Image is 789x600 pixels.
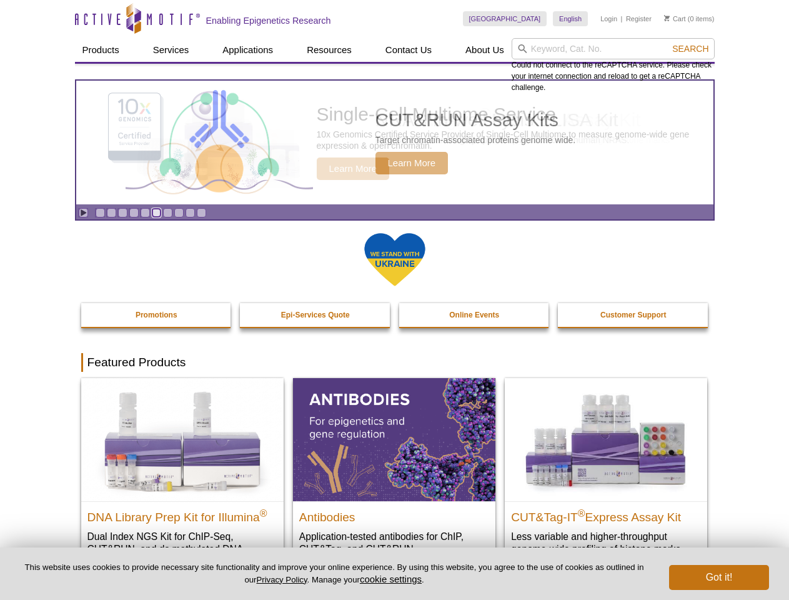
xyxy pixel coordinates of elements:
[664,11,715,26] li: (0 items)
[87,530,277,568] p: Dual Index NGS Kit for ChIP-Seq, CUT&RUN, and ds methylated DNA assays.
[553,11,588,26] a: English
[81,378,284,580] a: DNA Library Prep Kit for Illumina DNA Library Prep Kit for Illumina® Dual Index NGS Kit for ChIP-...
[449,311,499,319] strong: Online Events
[256,575,307,584] a: Privacy Policy
[578,507,585,518] sup: ®
[299,505,489,524] h2: Antibodies
[163,208,172,217] a: Go to slide 7
[399,303,550,327] a: Online Events
[621,11,623,26] li: |
[75,38,127,62] a: Products
[600,311,666,319] strong: Customer Support
[87,505,277,524] h2: DNA Library Prep Kit for Illumina
[511,505,701,524] h2: CUT&Tag-IT Express Assay Kit
[197,208,206,217] a: Go to slide 10
[215,38,280,62] a: Applications
[293,378,495,567] a: All Antibodies Antibodies Application-tested antibodies for ChIP, CUT&Tag, and CUT&RUN.
[240,303,391,327] a: Epi-Services Quote
[668,43,712,54] button: Search
[141,208,150,217] a: Go to slide 5
[364,232,426,287] img: We Stand With Ukraine
[118,208,127,217] a: Go to slide 3
[186,208,195,217] a: Go to slide 9
[96,208,105,217] a: Go to slide 1
[81,378,284,501] img: DNA Library Prep Kit for Illumina
[669,565,769,590] button: Got it!
[79,208,88,217] a: Toggle autoplay
[672,44,708,54] span: Search
[505,378,707,501] img: CUT&Tag-IT® Express Assay Kit
[146,38,197,62] a: Services
[293,378,495,501] img: All Antibodies
[152,208,161,217] a: Go to slide 6
[281,311,350,319] strong: Epi-Services Quote
[512,38,715,59] input: Keyword, Cat. No.
[136,311,177,319] strong: Promotions
[129,208,139,217] a: Go to slide 4
[558,303,709,327] a: Customer Support
[600,14,617,23] a: Login
[511,530,701,556] p: Less variable and higher-throughput genome-wide profiling of histone marks​.
[299,38,359,62] a: Resources
[664,15,670,21] img: Your Cart
[360,574,422,584] button: cookie settings
[81,303,232,327] a: Promotions
[20,562,648,586] p: This website uses cookies to provide necessary site functionality and improve your online experie...
[81,353,708,372] h2: Featured Products
[206,15,331,26] h2: Enabling Epigenetics Research
[174,208,184,217] a: Go to slide 8
[378,38,439,62] a: Contact Us
[664,14,686,23] a: Cart
[458,38,512,62] a: About Us
[626,14,652,23] a: Register
[260,507,267,518] sup: ®
[299,530,489,556] p: Application-tested antibodies for ChIP, CUT&Tag, and CUT&RUN.
[107,208,116,217] a: Go to slide 2
[463,11,547,26] a: [GEOGRAPHIC_DATA]
[512,38,715,93] div: Could not connect to the reCAPTCHA service. Please check your internet connection and reload to g...
[505,378,707,567] a: CUT&Tag-IT® Express Assay Kit CUT&Tag-IT®Express Assay Kit Less variable and higher-throughput ge...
